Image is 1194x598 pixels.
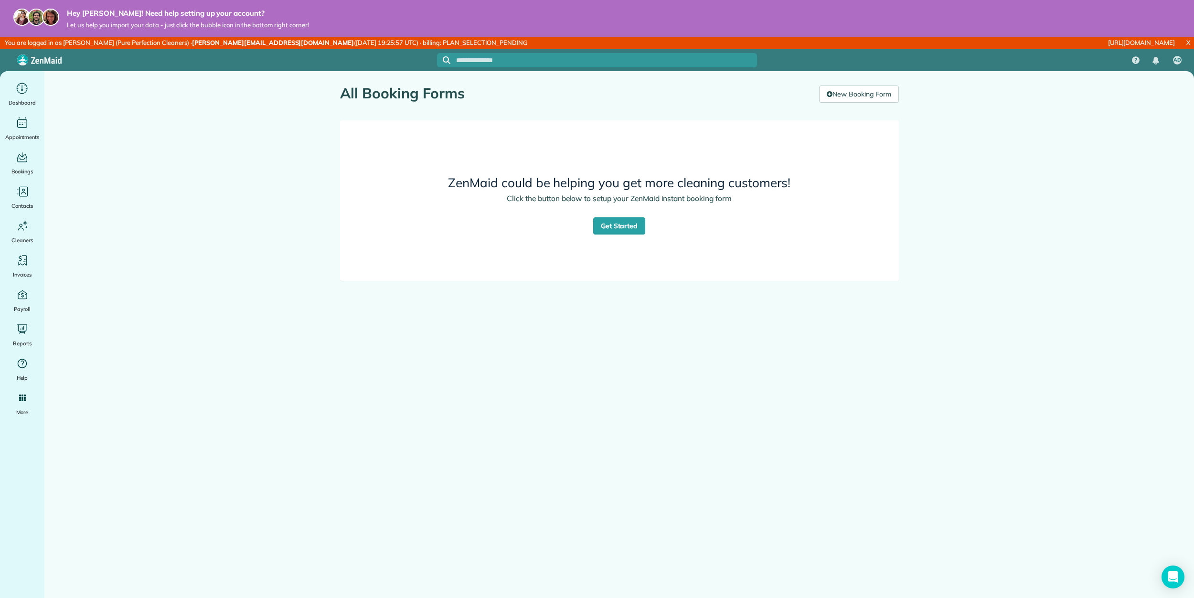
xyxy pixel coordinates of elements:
[1108,39,1175,46] a: [URL][DOMAIN_NAME]
[4,149,41,176] a: Bookings
[16,407,28,417] span: More
[192,39,354,46] strong: [PERSON_NAME][EMAIL_ADDRESS][DOMAIN_NAME]
[13,270,32,279] span: Invoices
[42,9,59,26] img: michelle-19f622bdf1676172e81f8f8fba1fb50e276960ebfe0243fe18214015130c80e4.jpg
[4,253,41,279] a: Invoices
[4,115,41,142] a: Appointments
[1124,49,1194,71] nav: Main
[340,85,812,101] h1: All Booking Forms
[4,356,41,383] a: Help
[394,194,845,203] h4: Click the button below to setup your ZenMaid instant booking form
[17,373,28,383] span: Help
[394,176,845,190] h3: ZenMaid could be helping you get more cleaning customers!
[437,56,450,64] button: Focus search
[9,98,36,107] span: Dashboard
[11,201,33,211] span: Contacts
[13,9,31,26] img: maria-72a9807cf96188c08ef61303f053569d2e2a8a1cde33d635c8a3ac13582a053d.jpg
[4,287,41,314] a: Payroll
[1173,56,1181,64] span: AD
[1146,50,1166,71] div: Notifications
[67,21,309,29] span: Let us help you import your data - just click the bubble icon in the bottom right corner!
[4,321,41,348] a: Reports
[4,184,41,211] a: Contacts
[11,235,33,245] span: Cleaners
[593,217,646,235] a: Get Started
[1162,566,1184,588] div: Open Intercom Messenger
[13,339,32,348] span: Reports
[28,9,45,26] img: jorge-587dff0eeaa6aab1f244e6dc62b8924c3b6ad411094392a53c71c6c4a576187d.jpg
[4,218,41,245] a: Cleaners
[14,304,31,314] span: Payroll
[443,56,450,64] svg: Focus search
[4,81,41,107] a: Dashboard
[1183,37,1194,48] a: X
[11,167,33,176] span: Bookings
[5,132,40,142] span: Appointments
[819,85,898,103] a: New Booking Form
[67,9,309,18] strong: Hey [PERSON_NAME]! Need help setting up your account?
